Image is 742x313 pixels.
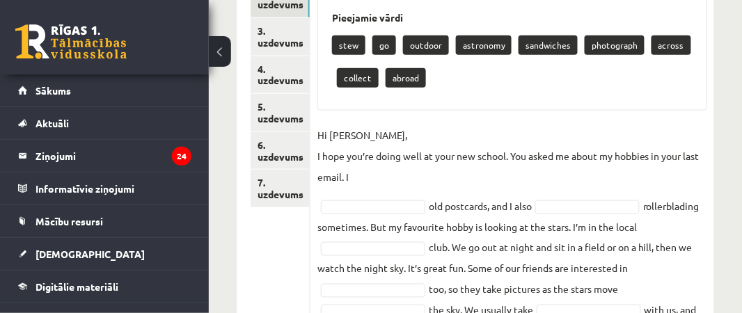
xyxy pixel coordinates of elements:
[251,170,310,207] a: 7. uzdevums
[456,35,512,55] p: astronomy
[18,271,191,303] a: Digitālie materiāli
[35,117,69,129] span: Aktuāli
[403,35,449,55] p: outdoor
[35,280,118,293] span: Digitālie materiāli
[251,18,310,56] a: 3. uzdevums
[35,140,191,172] legend: Ziņojumi
[585,35,645,55] p: photograph
[35,172,191,204] legend: Informatīvie ziņojumi
[18,140,191,172] a: Ziņojumi24
[18,74,191,106] a: Sākums
[18,107,191,139] a: Aktuāli
[251,132,310,170] a: 6. uzdevums
[251,56,310,94] a: 4. uzdevums
[519,35,578,55] p: sandwiches
[652,35,691,55] p: across
[332,35,365,55] p: stew
[35,248,145,260] span: [DEMOGRAPHIC_DATA]
[18,172,191,204] a: Informatīvie ziņojumi
[332,12,693,24] h3: Pieejamie vārdi
[15,24,127,59] a: Rīgas 1. Tālmācības vidusskola
[18,238,191,270] a: [DEMOGRAPHIC_DATA]
[386,68,426,88] p: abroad
[372,35,396,55] p: go
[337,68,379,88] p: collect
[172,147,191,166] i: 24
[35,84,71,97] span: Sākums
[251,94,310,131] a: 5. uzdevums
[317,125,707,187] p: Hi [PERSON_NAME], I hope you’re doing well at your new school. You asked me about my hobbies in y...
[18,205,191,237] a: Mācību resursi
[35,215,103,227] span: Mācību resursi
